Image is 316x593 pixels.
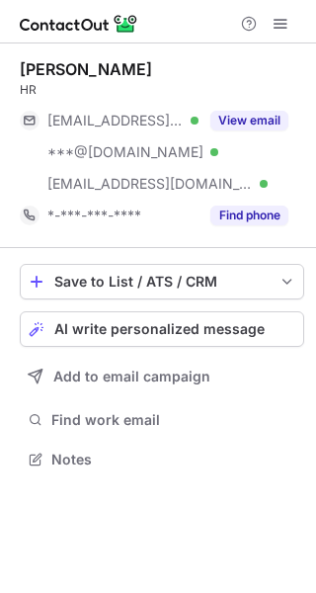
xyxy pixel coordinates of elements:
[53,369,210,384] span: Add to email campaign
[20,12,138,36] img: ContactOut v5.3.10
[47,143,203,161] span: ***@[DOMAIN_NAME]
[20,359,304,394] button: Add to email campaign
[210,111,288,130] button: Reveal Button
[20,311,304,347] button: AI write personalized message
[20,264,304,299] button: save-profile-one-click
[20,446,304,473] button: Notes
[54,321,265,337] span: AI write personalized message
[20,406,304,434] button: Find work email
[210,206,288,225] button: Reveal Button
[54,274,270,290] div: Save to List / ATS / CRM
[47,112,184,129] span: [EMAIL_ADDRESS][DOMAIN_NAME]
[51,451,296,468] span: Notes
[47,175,253,193] span: [EMAIL_ADDRESS][DOMAIN_NAME]
[51,411,296,429] span: Find work email
[20,81,304,99] div: HR
[20,59,152,79] div: [PERSON_NAME]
